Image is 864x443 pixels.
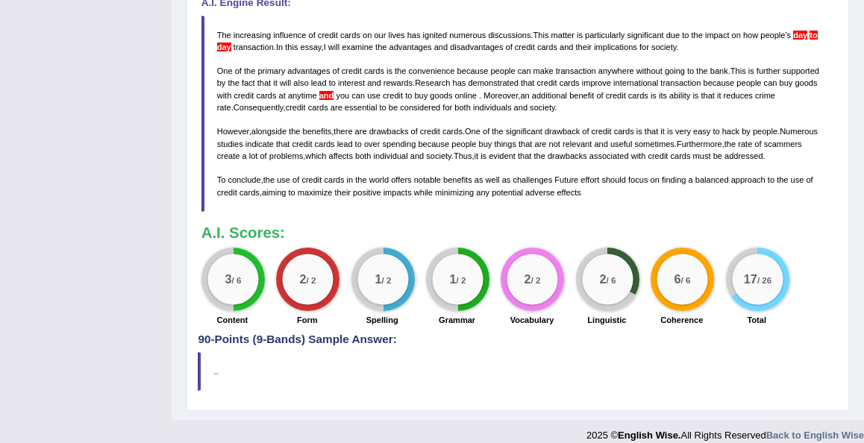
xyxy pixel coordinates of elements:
[713,127,719,136] span: to
[257,78,271,87] span: that
[518,151,531,160] span: that
[234,103,284,112] span: Consequently
[426,151,451,160] span: society
[217,127,249,136] span: However
[355,127,367,136] span: are
[599,272,606,286] big: 2
[606,91,626,100] span: credit
[724,139,736,148] span: the
[249,151,258,160] span: lot
[408,66,454,75] span: convenience
[285,43,298,51] span: this
[807,31,810,40] span: It appears that two hyphens are missing. (did you mean: day-to-day)
[577,31,583,40] span: is
[582,127,589,136] span: of
[695,175,729,184] span: balanced
[217,314,248,326] label: Content
[317,91,319,100] span: Use a comma before ‘and’ if it connects two independent clauses (unless they are closely connecte...
[486,175,500,184] span: well
[288,91,317,100] span: anytime
[384,78,413,87] span: rewards
[791,175,804,184] span: use
[724,151,763,160] span: addressed
[307,275,316,285] small: / 2
[560,78,580,87] span: cards
[468,78,519,87] span: demonstrated
[276,43,283,51] span: In
[533,151,545,160] span: the
[677,139,722,148] span: Furthermore
[336,78,338,87] span: Possible typo: you repeated a whitespace (did you mean: )
[530,103,555,112] span: society
[592,127,612,136] span: credit
[435,188,474,197] span: minimizing
[651,175,660,184] span: on
[730,66,746,75] span: This
[324,43,326,51] span: I
[329,78,336,87] span: to
[450,43,503,51] span: disadvantages
[479,139,492,148] span: buy
[293,78,308,87] span: also
[452,78,466,87] span: has
[645,127,658,136] span: that
[510,314,554,326] label: Vocabulary
[442,127,463,136] span: cards
[554,175,578,184] span: Future
[300,272,307,286] big: 2
[502,175,511,184] span: as
[434,43,448,51] span: and
[628,175,648,184] span: focus
[598,66,634,75] span: anywhere
[231,275,241,285] small: / 6
[369,175,389,184] span: world
[742,127,751,136] span: by
[533,66,554,75] span: make
[251,127,287,136] span: alongside
[651,91,657,100] span: is
[757,66,780,75] span: further
[634,139,674,148] span: sometimes
[423,31,448,40] span: ignited
[465,127,480,136] span: One
[420,127,440,136] span: credit
[747,314,766,326] label: Total
[662,175,686,184] span: finding
[732,31,741,40] span: on
[340,31,360,40] span: cards
[443,175,472,184] span: benefits
[780,127,818,136] span: Numerous
[305,151,326,160] span: which
[449,272,456,286] big: 1
[518,66,531,75] span: can
[594,43,637,51] span: implications
[242,151,246,160] span: a
[569,91,594,100] span: benefit
[289,127,300,136] span: the
[279,91,286,100] span: at
[724,91,753,100] span: reduces
[389,103,398,112] span: be
[430,91,452,100] span: goods
[457,275,466,285] small: / 2
[342,43,373,51] span: examine
[276,139,289,148] span: that
[514,103,528,112] span: and
[400,103,440,112] span: considered
[201,224,285,241] b: A.I. Scores:
[777,175,788,184] span: the
[636,127,642,136] span: is
[537,43,557,51] span: cards
[531,275,541,285] small: / 2
[551,31,575,40] span: matter
[363,31,372,40] span: on
[244,66,255,75] span: the
[217,175,226,184] span: To
[286,103,306,112] span: credit
[311,78,327,87] span: lead
[515,43,535,51] span: credit
[366,314,398,326] label: Spelling
[601,175,626,184] span: should
[198,352,837,391] blockquote: ..
[335,188,351,197] span: their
